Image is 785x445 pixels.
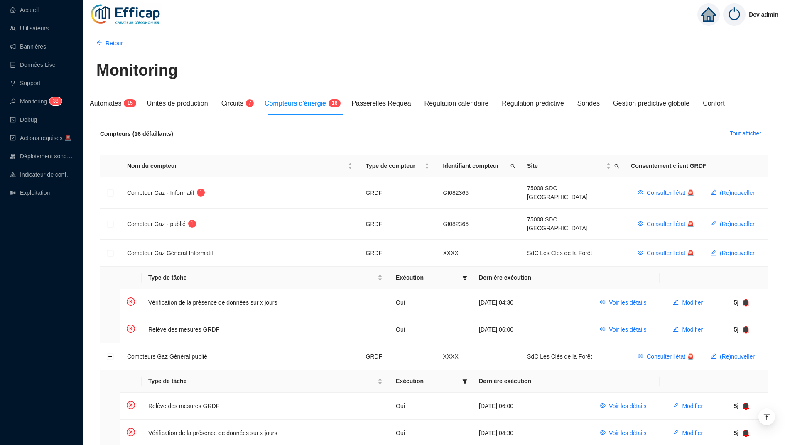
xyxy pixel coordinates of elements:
span: home [701,7,716,22]
span: bell [742,298,750,307]
span: Compteurs Gaz Général publié [127,353,207,360]
a: slidersExploitation [10,189,50,196]
td: GI082366 [436,209,520,240]
span: filter [462,275,467,280]
button: Retour [90,37,130,50]
th: Consentement client GRDF [624,155,768,177]
span: search [613,160,621,172]
span: Voir les détails [609,325,646,334]
span: 1 [332,100,335,106]
span: close-circle [127,401,135,409]
span: 1 [199,189,202,195]
span: Circuits [221,100,243,107]
sup: 1 [197,189,205,197]
span: close-circle [127,428,135,436]
td: GRDF [359,209,437,240]
span: Modifier [682,402,703,411]
span: (Re)nouveller [720,189,755,197]
td: GRDF [359,240,437,267]
a: notificationBannières [10,43,46,50]
span: vertical-align-top [763,413,770,420]
span: 5j [734,298,739,307]
span: search [510,164,515,169]
span: Actions requises 🚨 [20,135,71,141]
sup: 1 [188,220,196,228]
button: Développer la ligne [107,190,114,197]
a: teamUtilisateurs [10,25,49,32]
th: Site [520,155,624,177]
th: Dernière exécution [472,370,586,393]
span: search [614,164,619,169]
th: Dernière exécution [472,267,586,289]
button: Modifier [666,296,709,309]
div: Gestion predictive globale [613,98,689,108]
a: heat-mapIndicateur de confort [10,171,73,178]
span: eye [600,430,606,435]
span: Compteur Gaz - publié [127,221,186,227]
span: 5j [734,429,739,438]
span: eye [600,299,606,305]
button: Modifier [666,399,709,413]
td: [DATE] 06:00 [472,393,586,420]
span: 8 [56,98,59,104]
a: monitorMonitoring38 [10,98,59,105]
span: 6 [335,100,338,106]
sup: 38 [49,97,61,105]
button: Modifier [666,323,709,336]
span: Dev admin [749,1,778,28]
img: power [723,3,746,26]
button: Modifier [666,426,709,440]
span: filter [461,375,469,387]
span: (Re)nouveller [720,220,755,229]
span: Automates [90,100,121,107]
span: Voir les détails [609,298,646,307]
span: Consulter l'état 🚨 [647,249,694,258]
a: homeAccueil [10,7,39,13]
span: Oui [396,299,405,306]
a: codeDebug [10,116,37,123]
span: Oui [396,326,405,333]
span: Compteur Gaz Général Informatif [127,250,213,256]
span: SdC Les Clés de la Forêt [527,250,592,256]
td: Vérification de la présence de données sur x jours [142,289,389,316]
td: [DATE] 06:00 [472,316,586,343]
span: arrow-left [96,40,102,46]
span: Retour [105,39,123,48]
th: Type de compteur [359,155,437,177]
span: Exécution [396,273,459,282]
button: Consulter l'état 🚨 [631,217,701,231]
span: bell [742,402,750,410]
span: eye [638,189,643,195]
span: close-circle [127,325,135,333]
button: Consulter l'état 🚨 [631,186,701,199]
span: Nom du compteur [127,162,346,170]
span: 7 [248,100,251,106]
button: (Re)nouveller [704,246,761,260]
span: (Re)nouveller [720,249,755,258]
span: edit [711,250,716,256]
span: filter [461,272,469,284]
span: edit [673,403,679,408]
span: Compteurs d'énergie [265,100,326,107]
span: check-square [10,135,16,141]
th: Type de tâche [142,267,389,289]
button: Développer la ligne [107,221,114,228]
span: 75008 SDC [GEOGRAPHIC_DATA] [527,185,588,200]
span: eye [600,403,606,408]
td: XXXX [436,240,520,267]
button: (Re)nouveller [704,350,761,363]
span: Compteurs (16 défaillants) [100,130,173,137]
span: Exécution [396,377,459,386]
span: Oui [396,430,405,436]
span: SdC Les Clés de la Forêt [527,353,592,360]
span: bell [742,325,750,334]
span: Oui [396,403,405,409]
span: Modifier [682,429,703,438]
span: edit [673,326,679,332]
span: close-circle [127,297,135,306]
span: bell [742,429,750,437]
span: eye [638,250,643,256]
span: (Re)nouveller [720,352,755,361]
button: Voir les détails [593,323,653,336]
span: Consulter l'état 🚨 [647,189,694,197]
